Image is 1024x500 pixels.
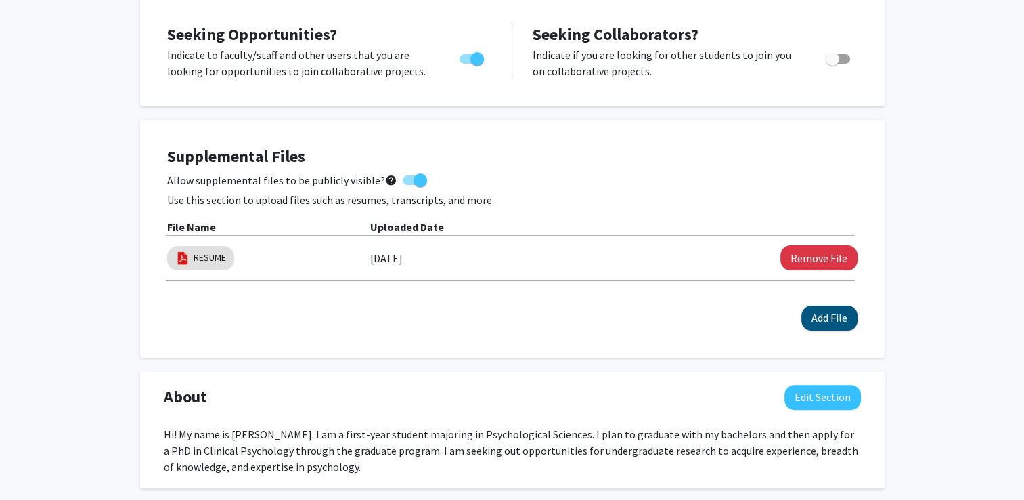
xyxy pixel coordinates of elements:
[194,251,226,265] a: RESUME
[10,439,58,490] iframe: Chat
[167,192,858,208] p: Use this section to upload files such as resumes, transcripts, and more.
[784,385,861,410] button: Edit About
[167,24,337,45] span: Seeking Opportunities?
[820,47,858,67] div: Toggle
[167,220,216,234] b: File Name
[167,47,434,79] p: Indicate to faculty/staff and other users that you are looking for opportunities to join collabor...
[780,245,858,270] button: Remove RESUME File
[533,24,698,45] span: Seeking Collaborators?
[533,47,800,79] p: Indicate if you are looking for other students to join you on collaborative projects.
[385,172,397,188] mat-icon: help
[167,172,397,188] span: Allow supplemental files to be publicly visible?
[370,220,444,234] b: Uploaded Date
[167,147,858,167] h4: Supplemental Files
[370,247,403,270] label: [DATE]
[164,426,861,475] div: Hi! My name is [PERSON_NAME]. I am a first-year student majoring in Psychological Sciences. I pla...
[175,251,190,266] img: pdf_icon.png
[454,47,491,67] div: Toggle
[801,306,858,331] button: Add File
[164,385,207,409] span: About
